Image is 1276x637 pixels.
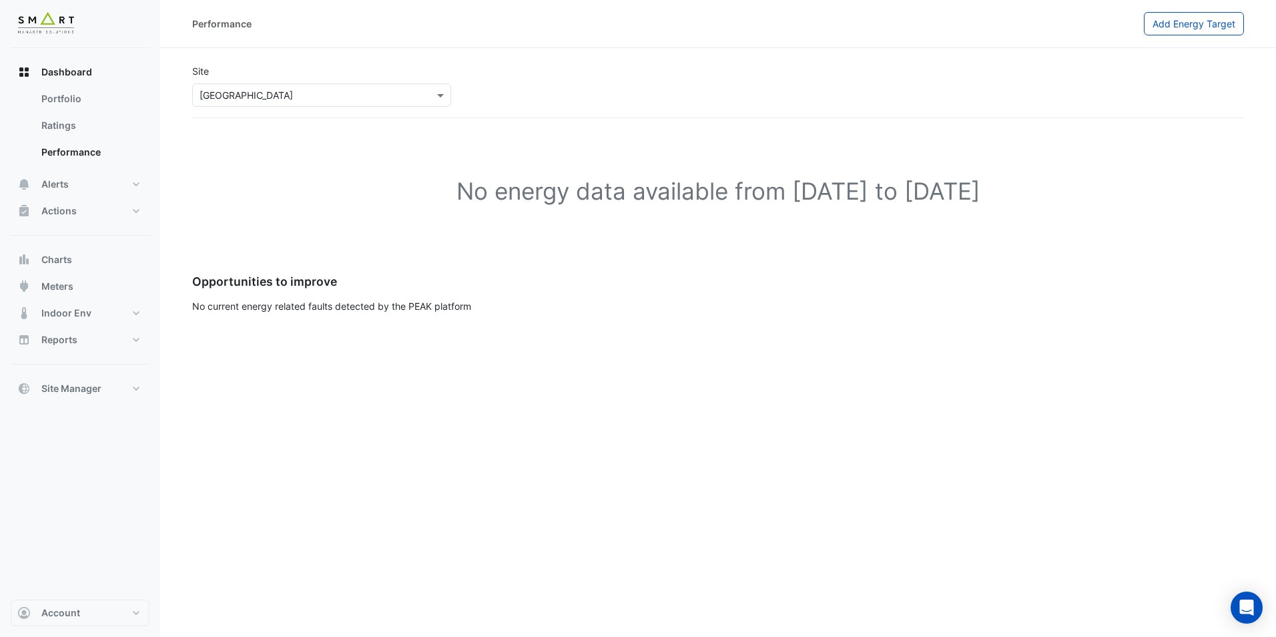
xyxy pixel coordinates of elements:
[31,85,149,112] a: Portfolio
[17,65,31,79] app-icon: Dashboard
[41,606,80,620] span: Account
[41,382,101,395] span: Site Manager
[11,198,149,224] button: Actions
[41,280,73,293] span: Meters
[41,65,92,79] span: Dashboard
[214,177,1223,205] h1: No energy data available from [DATE] to [DATE]
[41,253,72,266] span: Charts
[192,274,1244,288] h5: Opportunities to improve
[11,59,149,85] button: Dashboard
[11,246,149,273] button: Charts
[11,85,149,171] div: Dashboard
[17,204,31,218] app-icon: Actions
[11,273,149,300] button: Meters
[17,253,31,266] app-icon: Charts
[17,306,31,320] app-icon: Indoor Env
[1153,18,1235,29] span: Add Energy Target
[41,333,77,347] span: Reports
[17,178,31,191] app-icon: Alerts
[192,300,471,312] app-alerts-by-rule-name: No current energy related faults detected by the PEAK platform
[1231,592,1263,624] div: Open Intercom Messenger
[192,64,209,78] label: Site
[41,306,91,320] span: Indoor Env
[17,382,31,395] app-icon: Site Manager
[17,333,31,347] app-icon: Reports
[41,204,77,218] span: Actions
[11,600,149,626] button: Account
[31,139,149,166] a: Performance
[1144,12,1244,35] button: Add Energy Target
[31,112,149,139] a: Ratings
[41,178,69,191] span: Alerts
[17,280,31,293] app-icon: Meters
[192,17,252,31] div: Performance
[11,327,149,353] button: Reports
[11,300,149,327] button: Indoor Env
[16,11,76,37] img: Company Logo
[11,375,149,402] button: Site Manager
[11,171,149,198] button: Alerts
